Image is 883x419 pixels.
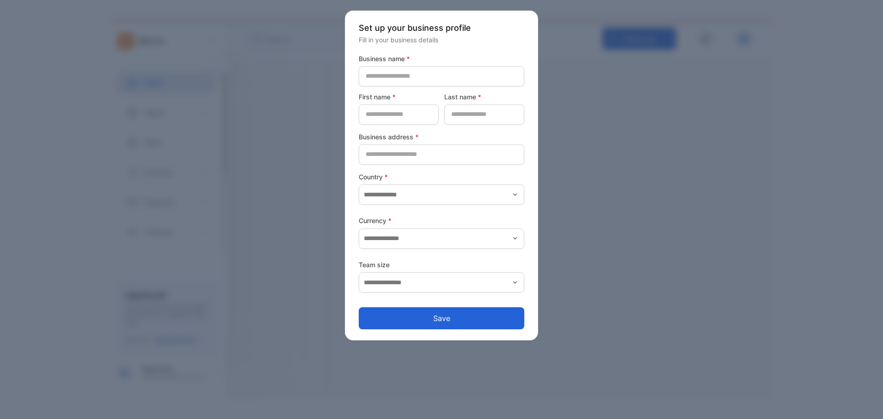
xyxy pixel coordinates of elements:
label: Business name [359,54,524,63]
label: First name [359,92,439,102]
label: Last name [444,92,524,102]
p: Set up your business profile [359,22,524,34]
label: Team size [359,260,524,270]
p: Fill in your business details [359,35,524,45]
button: Save [359,307,524,329]
label: Business address [359,132,524,142]
label: Currency [359,216,524,225]
label: Country [359,172,524,182]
